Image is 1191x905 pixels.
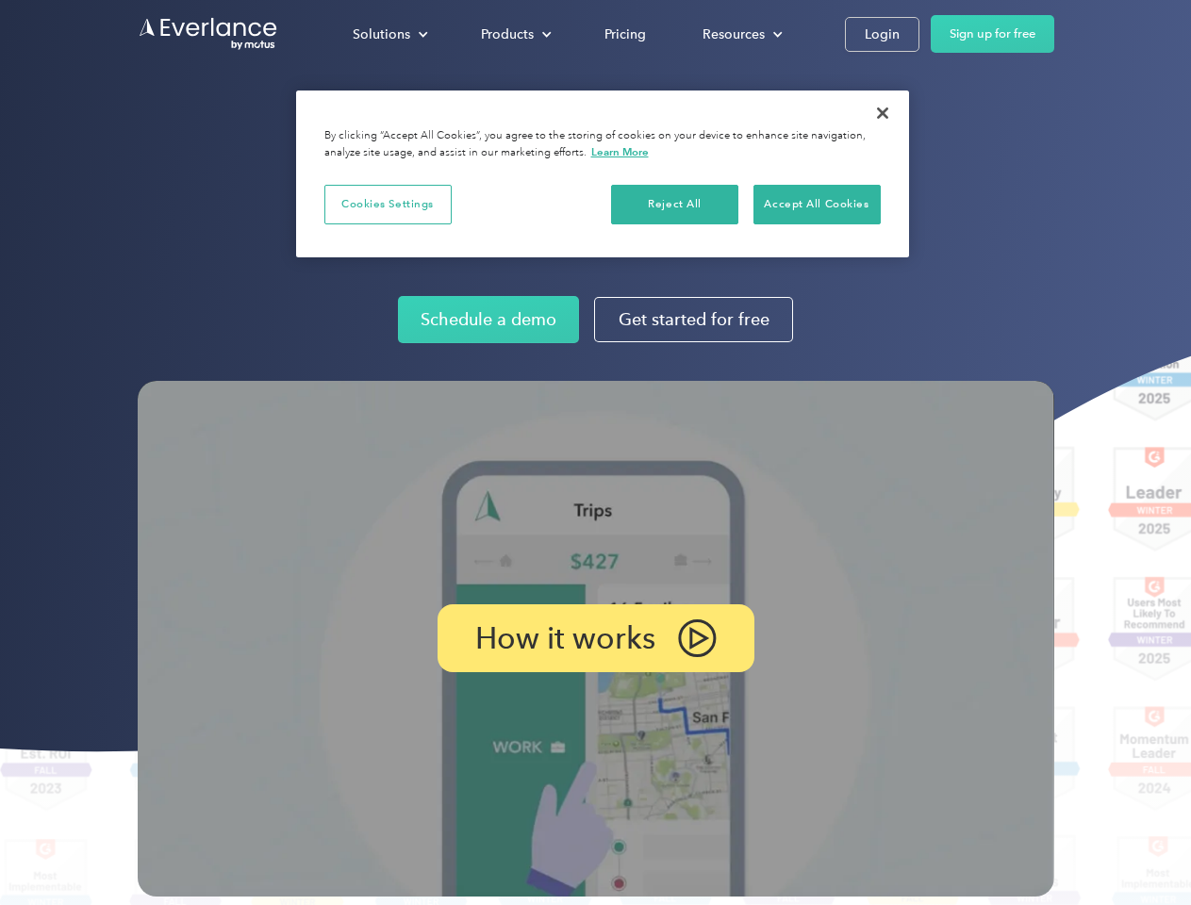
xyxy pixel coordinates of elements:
a: Login [845,17,919,52]
input: Submit [139,112,234,152]
div: Solutions [353,23,410,46]
div: Login [865,23,900,46]
div: Cookie banner [296,90,909,257]
a: Schedule a demo [398,296,579,343]
a: Pricing [586,18,665,51]
div: Products [462,18,567,51]
div: Privacy [296,90,909,257]
button: Accept All Cookies [753,185,881,224]
div: Pricing [604,23,646,46]
a: More information about your privacy, opens in a new tab [591,145,649,158]
button: Reject All [611,185,738,224]
a: Go to homepage [138,16,279,52]
div: Solutions [334,18,443,51]
button: Close [862,92,903,134]
button: Cookies Settings [324,185,452,224]
a: Sign up for free [931,15,1054,53]
div: By clicking “Accept All Cookies”, you agree to the storing of cookies on your device to enhance s... [324,128,881,161]
a: Get started for free [594,297,793,342]
div: Products [481,23,534,46]
div: Resources [703,23,765,46]
div: Resources [684,18,798,51]
p: How it works [475,627,655,650]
